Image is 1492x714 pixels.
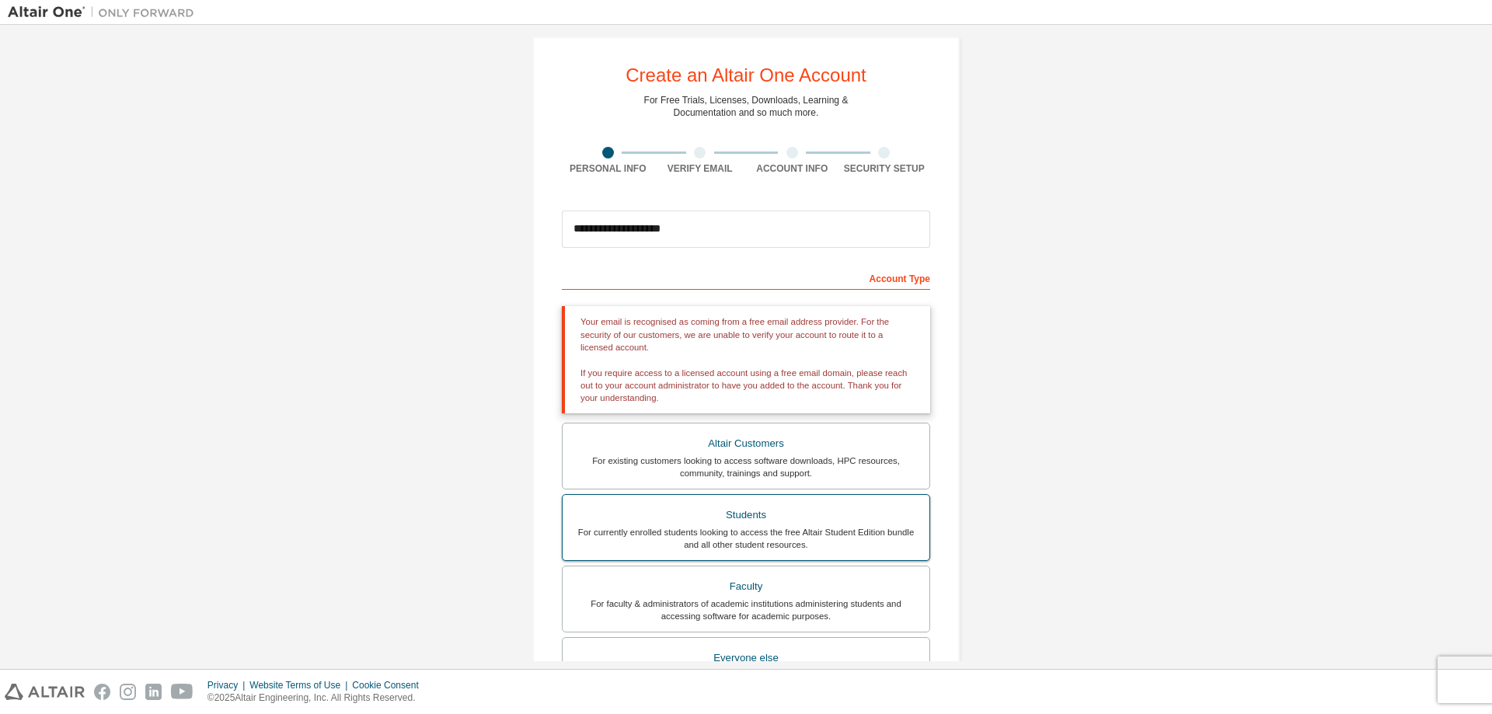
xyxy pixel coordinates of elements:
div: Account Type [562,265,930,290]
div: Altair Customers [572,433,920,455]
img: linkedin.svg [145,684,162,700]
div: Personal Info [562,162,654,175]
img: Altair One [8,5,202,20]
img: youtube.svg [171,684,193,700]
div: Everyone else [572,647,920,669]
div: Faculty [572,576,920,597]
div: Privacy [207,679,249,691]
div: Create an Altair One Account [626,66,866,85]
div: For existing customers looking to access software downloads, HPC resources, community, trainings ... [572,455,920,479]
div: Your email is recognised as coming from a free email address provider. For the security of our cu... [562,306,930,413]
img: altair_logo.svg [5,684,85,700]
div: Students [572,504,920,526]
div: Verify Email [654,162,747,175]
div: Security Setup [838,162,931,175]
div: For faculty & administrators of academic institutions administering students and accessing softwa... [572,597,920,622]
div: For Free Trials, Licenses, Downloads, Learning & Documentation and so much more. [644,94,849,119]
img: instagram.svg [120,684,136,700]
img: facebook.svg [94,684,110,700]
p: © 2025 Altair Engineering, Inc. All Rights Reserved. [207,691,428,705]
div: Account Info [746,162,838,175]
div: Cookie Consent [352,679,427,691]
div: Website Terms of Use [249,679,352,691]
div: For currently enrolled students looking to access the free Altair Student Edition bundle and all ... [572,526,920,551]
